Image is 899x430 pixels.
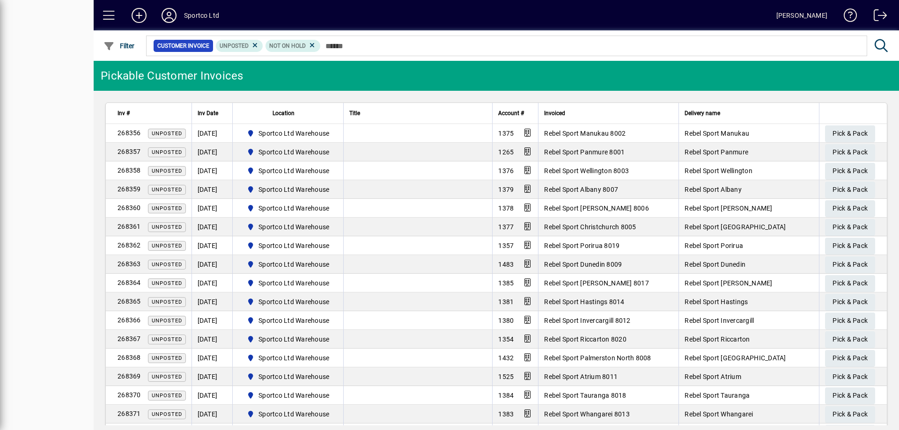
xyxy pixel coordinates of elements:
[833,182,868,197] span: Pick & Pack
[685,354,786,362] span: Rebel Sport [GEOGRAPHIC_DATA]
[243,240,333,251] span: Sportco Ltd Warehouse
[544,410,630,418] span: Rebel Sport Whangarei 8013
[544,148,625,156] span: Rebel Sport Panmure 8001
[685,392,750,399] span: Rebel Sport Tauranga
[243,296,333,307] span: Sportco Ltd Warehouse
[157,41,209,51] span: Customer Invoice
[498,317,514,324] span: 1380
[544,108,673,118] div: Invoiced
[243,165,333,176] span: Sportco Ltd Warehouse
[825,313,875,329] button: Pick & Pack
[685,204,772,212] span: Rebel Sport [PERSON_NAME]
[544,167,629,175] span: Rebel Sport Wellington 8003
[833,126,868,141] span: Pick & Pack
[118,223,141,230] span: 268361
[192,311,232,330] td: [DATE]
[192,236,232,255] td: [DATE]
[152,411,182,417] span: Unposted
[243,221,333,233] span: Sportco Ltd Warehouse
[685,186,742,193] span: Rebel Sport Albany
[685,148,748,156] span: Rebel Sport Panmure
[544,279,649,287] span: Rebel Sport [PERSON_NAME] 8017
[833,369,868,385] span: Pick & Pack
[833,407,868,422] span: Pick & Pack
[825,406,875,423] button: Pick & Pack
[152,318,182,324] span: Unposted
[498,148,514,156] span: 1265
[243,277,333,289] span: Sportco Ltd Warehouse
[498,298,514,306] span: 1381
[825,294,875,311] button: Pick & Pack
[216,40,263,52] mat-chip: Customer Invoice Status: Unposted
[685,298,748,306] span: Rebel Sport Hastings
[498,223,514,231] span: 1377
[825,144,875,161] button: Pick & Pack
[258,185,329,194] span: Sportco Ltd Warehouse
[258,129,329,138] span: Sportco Ltd Warehouse
[833,388,868,403] span: Pick & Pack
[776,8,827,23] div: [PERSON_NAME]
[243,259,333,270] span: Sportco Ltd Warehouse
[258,316,329,325] span: Sportco Ltd Warehouse
[243,352,333,364] span: Sportco Ltd Warehouse
[544,261,622,268] span: Rebel Sport Dunedin 8009
[825,238,875,255] button: Pick & Pack
[152,205,182,211] span: Unposted
[192,218,232,236] td: [DATE]
[833,276,868,291] span: Pick & Pack
[258,409,329,419] span: Sportco Ltd Warehouse
[152,299,182,305] span: Unposted
[152,149,182,155] span: Unposted
[498,204,514,212] span: 1378
[118,372,141,380] span: 268369
[152,280,182,286] span: Unposted
[833,257,868,272] span: Pick & Pack
[825,219,875,236] button: Pick & Pack
[498,410,514,418] span: 1383
[192,367,232,386] td: [DATE]
[685,242,743,249] span: Rebel Sport Porirua
[184,8,219,23] div: Sportco Ltd
[258,353,329,363] span: Sportco Ltd Warehouse
[192,199,232,218] td: [DATE]
[152,262,182,268] span: Unposted
[825,369,875,386] button: Pick & Pack
[685,130,749,137] span: Rebel Sport Manukau
[498,130,514,137] span: 1375
[192,330,232,349] td: [DATE]
[498,335,514,343] span: 1354
[152,187,182,193] span: Unposted
[544,204,649,212] span: Rebel Sport [PERSON_NAME] 8006
[152,243,182,249] span: Unposted
[243,184,333,195] span: Sportco Ltd Warehouse
[243,334,333,345] span: Sportco Ltd Warehouse
[544,354,651,362] span: Rebel Sport Palmerston North 8008
[544,130,626,137] span: Rebel Sport Manukau 8002
[265,40,320,52] mat-chip: Hold Status: Not On Hold
[192,161,232,180] td: [DATE]
[544,242,619,249] span: Rebel Sport Porirua 8019
[544,335,626,343] span: Rebel Sport Riccarton 8020
[154,7,184,24] button: Profile
[118,298,141,305] span: 268365
[258,391,329,400] span: Sportco Ltd Warehouse
[685,317,754,324] span: Rebel Sport Invercargill
[192,124,232,143] td: [DATE]
[103,42,135,50] span: Filter
[685,279,772,287] span: Rebel Sport [PERSON_NAME]
[152,374,182,380] span: Unposted
[269,43,306,49] span: Not On Hold
[118,354,141,361] span: 268368
[118,260,141,268] span: 268363
[833,294,868,310] span: Pick & Pack
[825,256,875,273] button: Pick & Pack
[152,393,182,399] span: Unposted
[825,125,875,142] button: Pick & Pack
[867,2,887,32] a: Logout
[192,386,232,405] td: [DATE]
[243,203,333,214] span: Sportco Ltd Warehouse
[192,180,232,199] td: [DATE]
[220,43,249,49] span: Unposted
[685,108,720,118] span: Delivery name
[685,373,741,380] span: Rebel Sport Atrium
